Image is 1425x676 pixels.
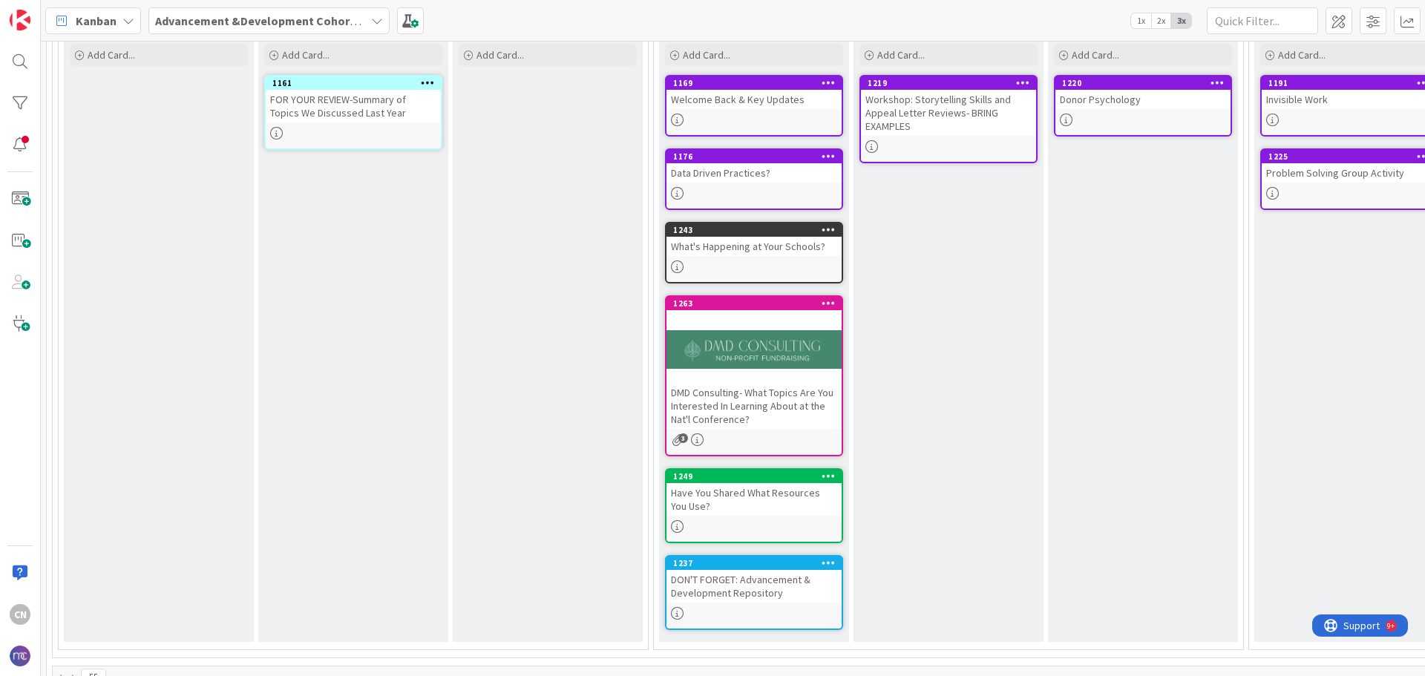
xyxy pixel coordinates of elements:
[266,90,441,122] div: FOR YOUR REVIEW-Summary of Topics We Discussed Last Year
[666,223,842,237] div: 1243
[10,604,30,625] div: CN
[155,13,384,28] b: Advancement &Development Cohort Calls
[868,78,1036,88] div: 1219
[1072,48,1119,62] span: Add Card...
[666,150,842,163] div: 1176
[76,12,117,30] span: Kanban
[282,48,330,62] span: Add Card...
[1062,78,1231,88] div: 1220
[666,297,842,310] div: 1263
[272,78,441,88] div: 1161
[861,76,1036,90] div: 1219
[1055,76,1231,90] div: 1220
[666,76,842,90] div: 1169
[673,78,842,88] div: 1169
[476,48,524,62] span: Add Card...
[666,237,842,256] div: What's Happening at Your Schools?
[666,297,842,429] div: 1263DMD Consulting- What Topics Are You Interested In Learning About at the Nat'l Conference?
[1055,76,1231,109] div: 1220Donor Psychology
[10,646,30,666] img: avatar
[666,470,842,483] div: 1249
[1131,13,1151,28] span: 1x
[673,471,842,482] div: 1249
[88,48,135,62] span: Add Card...
[666,570,842,603] div: DON'T FORGET: Advancement & Development Repository
[1278,48,1326,62] span: Add Card...
[1207,7,1318,34] input: Quick Filter...
[666,383,842,429] div: DMD Consulting- What Topics Are You Interested In Learning About at the Nat'l Conference?
[75,6,82,18] div: 9+
[666,90,842,109] div: Welcome Back & Key Updates
[10,10,30,30] img: Visit kanbanzone.com
[666,76,842,109] div: 1169Welcome Back & Key Updates
[666,150,842,183] div: 1176Data Driven Practices?
[861,90,1036,136] div: Workshop: Storytelling Skills and Appeal Letter Reviews- BRING EXAMPLES
[673,225,842,235] div: 1243
[1055,90,1231,109] div: Donor Psychology
[666,483,842,516] div: Have You Shared What Resources You Use?
[861,76,1036,136] div: 1219Workshop: Storytelling Skills and Appeal Letter Reviews- BRING EXAMPLES
[673,151,842,162] div: 1176
[666,470,842,516] div: 1249Have You Shared What Resources You Use?
[666,223,842,256] div: 1243What's Happening at Your Schools?
[666,557,842,603] div: 1237DON'T FORGET: Advancement & Development Repository
[683,48,730,62] span: Add Card...
[1151,13,1171,28] span: 2x
[673,298,842,309] div: 1263
[1171,13,1191,28] span: 3x
[266,76,441,90] div: 1161
[678,433,688,443] span: 3
[877,48,925,62] span: Add Card...
[266,76,441,122] div: 1161FOR YOUR REVIEW-Summary of Topics We Discussed Last Year
[666,557,842,570] div: 1237
[31,2,68,20] span: Support
[666,163,842,183] div: Data Driven Practices?
[673,558,842,568] div: 1237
